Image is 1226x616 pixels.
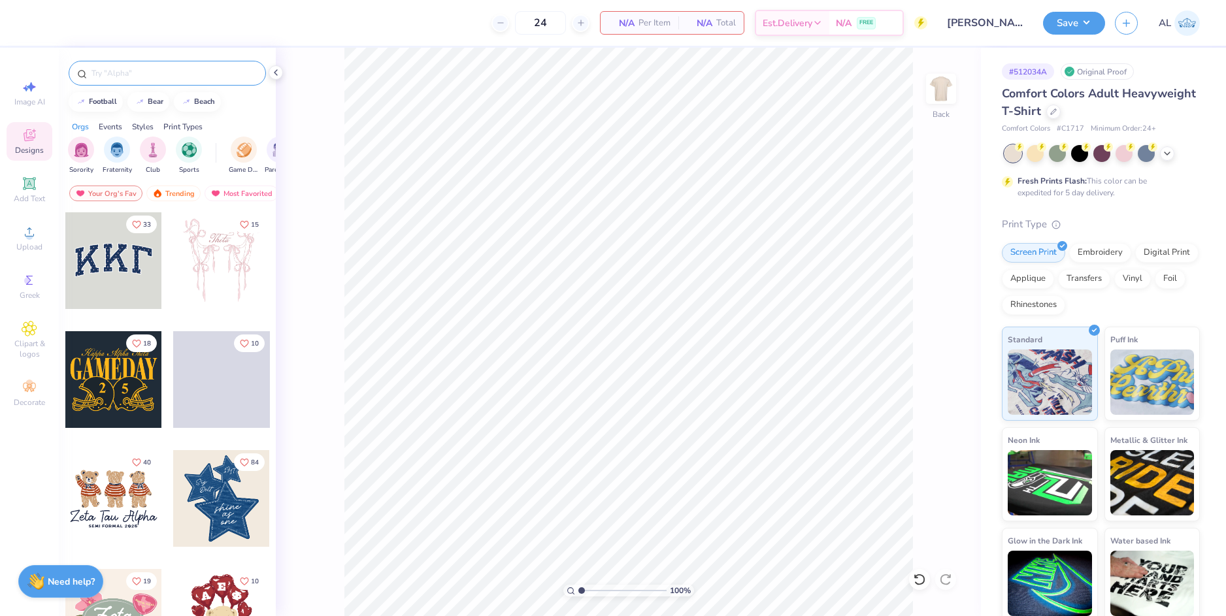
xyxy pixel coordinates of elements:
span: N/A [686,16,712,30]
div: Print Types [163,121,203,133]
span: 18 [143,340,151,347]
button: Like [234,216,265,233]
span: 33 [143,221,151,228]
div: Applique [1002,269,1054,289]
div: bear [148,98,163,105]
span: FREE [859,18,873,27]
span: Club [146,165,160,175]
div: football [89,98,117,105]
span: Fraternity [103,165,132,175]
span: 15 [251,221,259,228]
span: Designs [15,145,44,155]
span: # C1717 [1057,123,1084,135]
input: – – [515,11,566,35]
a: AL [1159,10,1200,36]
button: Like [126,334,157,352]
span: Per Item [638,16,671,30]
div: Your Org's Fav [69,186,142,201]
span: 100 % [670,585,691,596]
img: trend_line.gif [181,98,191,106]
div: Events [99,121,122,133]
img: most_fav.gif [75,189,86,198]
button: filter button [176,137,202,175]
div: beach [194,98,215,105]
span: Water based Ink [1110,534,1170,547]
span: N/A [608,16,635,30]
div: filter for Game Day [229,137,259,175]
div: Original Proof [1061,63,1134,80]
span: 84 [251,459,259,466]
img: Alyzza Lydia Mae Sobrino [1174,10,1200,36]
button: filter button [68,137,94,175]
span: 10 [251,578,259,585]
div: Orgs [72,121,89,133]
span: Add Text [14,193,45,204]
div: filter for Sports [176,137,202,175]
span: 10 [251,340,259,347]
div: Back [933,108,950,120]
span: Greek [20,290,40,300]
button: filter button [265,137,295,175]
div: This color can be expedited for 5 day delivery. [1018,175,1178,199]
img: most_fav.gif [210,189,221,198]
button: bear [127,92,169,112]
button: Like [126,453,157,471]
img: Back [928,76,954,102]
div: filter for Club [140,137,166,175]
input: Untitled Design [937,10,1033,36]
img: Puff Ink [1110,349,1195,415]
strong: Need help? [48,575,95,588]
span: Minimum Order: 24 + [1091,123,1156,135]
button: football [69,92,123,112]
div: Print Type [1002,217,1200,232]
span: Clipart & logos [7,338,52,359]
img: Game Day Image [237,142,252,157]
span: Game Day [229,165,259,175]
img: Club Image [146,142,160,157]
button: filter button [229,137,259,175]
img: Glow in the Dark Ink [1008,551,1092,616]
input: Try "Alpha" [90,67,257,80]
img: Fraternity Image [110,142,124,157]
button: filter button [103,137,132,175]
span: N/A [836,16,852,30]
img: trend_line.gif [76,98,86,106]
button: Like [234,572,265,590]
span: Neon Ink [1008,433,1040,447]
div: filter for Parent's Weekend [265,137,295,175]
img: Metallic & Glitter Ink [1110,450,1195,515]
span: 19 [143,578,151,585]
span: Decorate [14,397,45,408]
img: Sorority Image [74,142,89,157]
button: Like [234,453,265,471]
span: 40 [143,459,151,466]
span: Sorority [69,165,93,175]
div: # 512034A [1002,63,1054,80]
button: Save [1043,12,1105,35]
button: Like [234,334,265,352]
div: Digital Print [1135,243,1199,263]
div: Most Favorited [205,186,278,201]
span: Total [716,16,736,30]
div: Transfers [1058,269,1110,289]
span: Glow in the Dark Ink [1008,534,1082,547]
div: Styles [132,121,154,133]
img: Sports Image [182,142,197,157]
strong: Fresh Prints Flash: [1018,176,1087,186]
div: Foil [1155,269,1185,289]
div: Trending [146,186,201,201]
div: Rhinestones [1002,295,1065,315]
button: Like [126,216,157,233]
img: Water based Ink [1110,551,1195,616]
span: Sports [179,165,199,175]
span: Standard [1008,332,1042,346]
span: Comfort Colors Adult Heavyweight T-Shirt [1002,86,1196,119]
div: Vinyl [1114,269,1151,289]
div: filter for Sorority [68,137,94,175]
span: Parent's Weekend [265,165,295,175]
img: trending.gif [152,189,163,198]
button: Like [126,572,157,590]
div: filter for Fraternity [103,137,132,175]
span: Image AI [14,97,45,107]
span: Upload [16,242,42,252]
